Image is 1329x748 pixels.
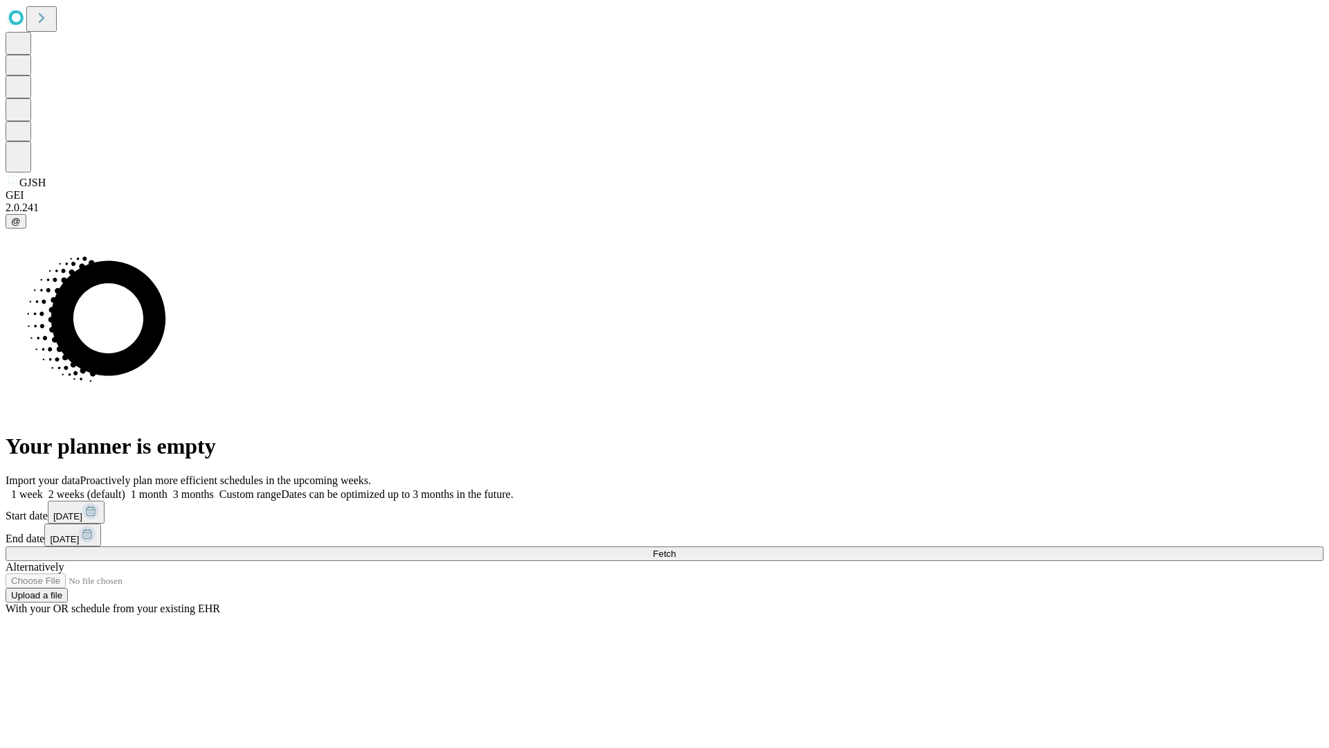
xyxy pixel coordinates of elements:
h1: Your planner is empty [6,434,1323,459]
button: @ [6,214,26,229]
span: Custom range [219,488,281,500]
span: 2 weeks (default) [48,488,125,500]
div: Start date [6,501,1323,524]
span: With your OR schedule from your existing EHR [6,603,220,614]
span: Dates can be optimized up to 3 months in the future. [281,488,513,500]
span: Import your data [6,474,80,486]
span: 1 month [131,488,168,500]
button: Upload a file [6,588,68,603]
span: Alternatively [6,561,64,573]
span: Proactively plan more efficient schedules in the upcoming weeks. [80,474,371,486]
button: [DATE] [48,501,105,524]
span: [DATE] [50,534,79,544]
div: 2.0.241 [6,202,1323,214]
span: 1 week [11,488,43,500]
div: End date [6,524,1323,546]
button: Fetch [6,546,1323,561]
div: GEI [6,189,1323,202]
span: [DATE] [53,511,82,522]
span: Fetch [653,549,676,559]
span: 3 months [173,488,214,500]
span: GJSH [19,177,46,188]
button: [DATE] [44,524,101,546]
span: @ [11,216,21,226]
